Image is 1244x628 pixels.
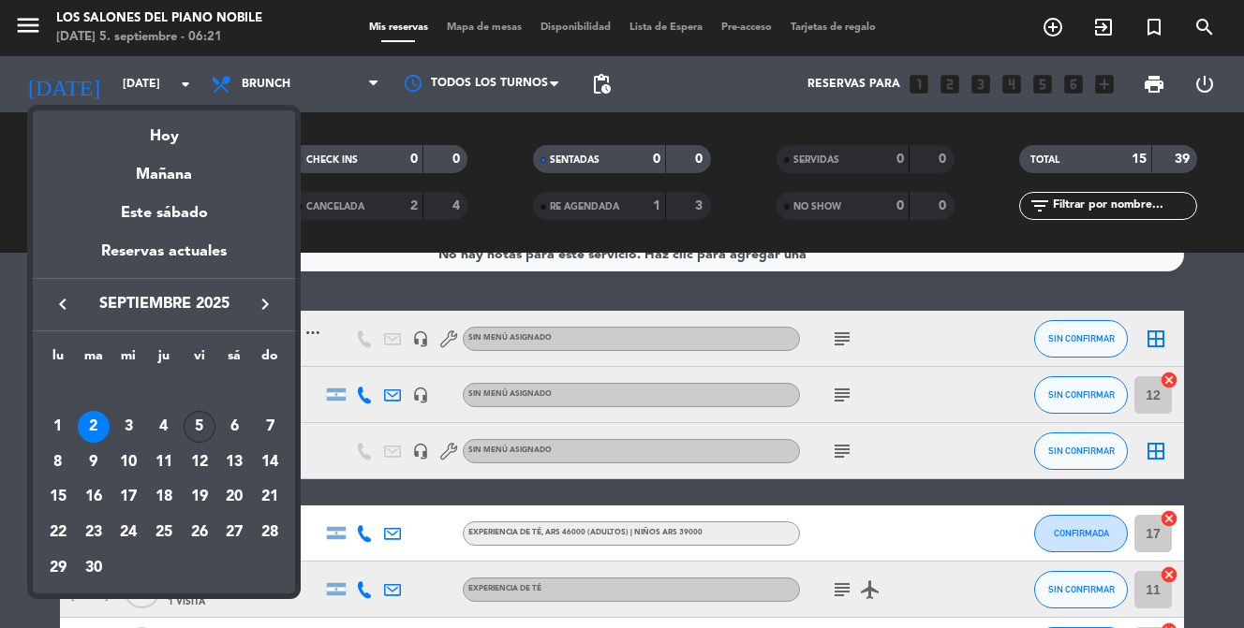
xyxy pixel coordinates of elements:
div: 14 [254,446,286,478]
div: 23 [78,517,110,548]
td: 8 de septiembre de 2025 [40,445,76,480]
td: 29 de septiembre de 2025 [40,550,76,586]
th: viernes [182,345,217,374]
td: 3 de septiembre de 2025 [111,409,146,445]
div: 4 [148,411,180,443]
td: 30 de septiembre de 2025 [76,550,111,586]
div: 1 [42,411,74,443]
td: 16 de septiembre de 2025 [76,479,111,515]
div: 10 [112,446,144,478]
div: 13 [218,446,250,478]
div: Mañana [33,149,295,187]
td: 1 de septiembre de 2025 [40,409,76,445]
td: 27 de septiembre de 2025 [217,515,253,550]
td: 6 de septiembre de 2025 [217,409,253,445]
div: 22 [42,517,74,548]
td: 22 de septiembre de 2025 [40,515,76,550]
i: keyboard_arrow_right [254,293,276,315]
td: 5 de septiembre de 2025 [182,409,217,445]
div: 28 [254,517,286,548]
div: 9 [78,446,110,478]
td: 21 de septiembre de 2025 [252,479,288,515]
div: 8 [42,446,74,478]
td: 20 de septiembre de 2025 [217,479,253,515]
div: 6 [218,411,250,443]
div: 12 [184,446,215,478]
td: 18 de septiembre de 2025 [146,479,182,515]
div: 11 [148,446,180,478]
div: 2 [78,411,110,443]
th: jueves [146,345,182,374]
td: 13 de septiembre de 2025 [217,445,253,480]
i: keyboard_arrow_left [52,293,74,315]
button: keyboard_arrow_left [46,292,80,316]
td: 23 de septiembre de 2025 [76,515,111,550]
div: 7 [254,411,286,443]
div: Hoy [33,110,295,149]
td: 2 de septiembre de 2025 [76,409,111,445]
th: sábado [217,345,253,374]
button: keyboard_arrow_right [248,292,282,316]
div: Reservas actuales [33,240,295,278]
th: lunes [40,345,76,374]
div: 16 [78,481,110,513]
div: 26 [184,517,215,548]
td: 24 de septiembre de 2025 [111,515,146,550]
div: 5 [184,411,215,443]
td: 14 de septiembre de 2025 [252,445,288,480]
td: 9 de septiembre de 2025 [76,445,111,480]
td: 11 de septiembre de 2025 [146,445,182,480]
div: 18 [148,481,180,513]
div: 21 [254,481,286,513]
th: miércoles [111,345,146,374]
td: 26 de septiembre de 2025 [182,515,217,550]
th: domingo [252,345,288,374]
span: septiembre 2025 [80,292,248,316]
div: 17 [112,481,144,513]
th: martes [76,345,111,374]
td: 4 de septiembre de 2025 [146,409,182,445]
div: 24 [112,517,144,548]
div: 19 [184,481,215,513]
div: 3 [112,411,144,443]
td: SEP. [40,373,288,409]
div: 15 [42,481,74,513]
td: 10 de septiembre de 2025 [111,445,146,480]
td: 17 de septiembre de 2025 [111,479,146,515]
div: 27 [218,517,250,548]
div: 20 [218,481,250,513]
div: 30 [78,552,110,584]
td: 28 de septiembre de 2025 [252,515,288,550]
td: 12 de septiembre de 2025 [182,445,217,480]
div: 29 [42,552,74,584]
td: 25 de septiembre de 2025 [146,515,182,550]
div: Este sábado [33,187,295,240]
td: 19 de septiembre de 2025 [182,479,217,515]
div: 25 [148,517,180,548]
td: 15 de septiembre de 2025 [40,479,76,515]
td: 7 de septiembre de 2025 [252,409,288,445]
